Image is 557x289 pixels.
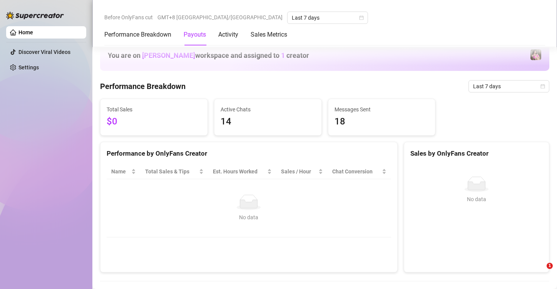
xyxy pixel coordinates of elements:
[18,29,33,35] a: Home
[218,30,238,39] div: Activity
[335,105,429,114] span: Messages Sent
[100,81,186,92] h4: Performance Breakdown
[359,15,364,20] span: calendar
[530,49,541,60] img: Nanner
[107,105,201,114] span: Total Sales
[221,114,315,129] span: 14
[213,167,266,176] div: Est. Hours Worked
[104,30,171,39] div: Performance Breakdown
[141,164,208,179] th: Total Sales & Tips
[145,167,197,176] span: Total Sales & Tips
[531,263,549,281] iframe: Intercom live chat
[251,30,287,39] div: Sales Metrics
[114,213,383,222] div: No data
[413,195,540,203] div: No data
[142,51,195,59] span: [PERSON_NAME]
[107,148,391,159] div: Performance by OnlyFans Creator
[332,167,380,176] span: Chat Conversion
[107,164,141,179] th: Name
[18,49,70,55] a: Discover Viral Videos
[184,30,206,39] div: Payouts
[473,81,545,92] span: Last 7 days
[6,12,64,19] img: logo-BBDzfeDw.svg
[108,51,309,60] h1: You are on workspace and assigned to creator
[292,12,363,24] span: Last 7 days
[104,12,153,23] span: Before OnlyFans cut
[328,164,391,179] th: Chat Conversion
[540,84,545,89] span: calendar
[221,105,315,114] span: Active Chats
[335,114,429,129] span: 18
[547,263,553,269] span: 1
[18,64,39,71] a: Settings
[410,148,543,159] div: Sales by OnlyFans Creator
[276,164,328,179] th: Sales / Hour
[111,167,130,176] span: Name
[157,12,283,23] span: GMT+8 [GEOGRAPHIC_DATA]/[GEOGRAPHIC_DATA]
[281,167,317,176] span: Sales / Hour
[281,51,285,59] span: 1
[107,114,201,129] span: $0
